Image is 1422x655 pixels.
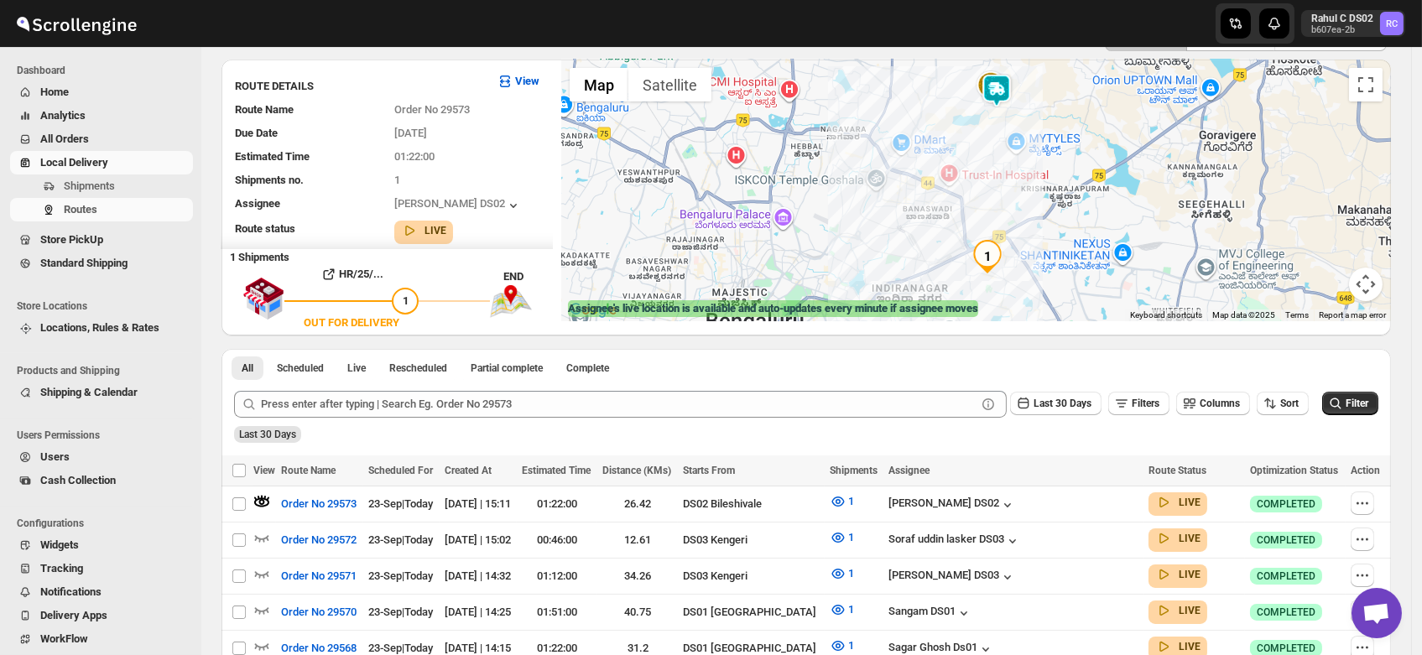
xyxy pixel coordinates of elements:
button: Sort [1257,392,1309,415]
span: Standard Shipping [40,257,128,269]
span: Map data ©2025 [1212,310,1275,320]
span: COMPLETED [1257,569,1315,583]
img: Google [565,299,621,321]
a: Report a map error [1319,310,1386,320]
span: 1 [848,495,854,507]
span: 1 [394,174,400,186]
a: Terms (opens in new tab) [1285,310,1309,320]
img: trip_end.png [490,285,532,317]
button: Cash Collection [10,469,193,492]
b: LIVE [1179,496,1201,508]
span: Store Locations [17,299,193,313]
div: 1 [971,240,1004,273]
b: LIVE [1179,533,1201,544]
span: Distance (KMs) [602,465,671,476]
button: Routes [10,198,193,221]
span: 1 [848,567,854,580]
button: LIVE [1155,494,1201,511]
div: 26.42 [602,496,673,512]
input: Press enter after typing | Search Eg. Order No 29573 [261,391,977,418]
span: Sort [1280,398,1299,409]
p: Rahul C DS02 [1311,12,1373,25]
span: Shipments [830,465,878,476]
span: Order No 29572 [281,532,357,548]
span: Assignee [235,197,280,210]
div: [PERSON_NAME] DS02 [888,496,1016,513]
span: COMPLETED [1257,497,1315,511]
button: Sangam DS01 [888,605,972,621]
span: Store PickUp [40,233,103,246]
span: Cash Collection [40,474,116,486]
button: Delivery Apps [10,604,193,627]
button: Show satellite imagery [628,68,711,101]
button: WorkFlow [10,627,193,651]
div: 34.26 [602,568,673,585]
div: Open chat [1352,588,1402,638]
span: [DATE] [394,127,427,139]
button: Order No 29571 [271,563,367,590]
div: 00:46:00 [522,532,592,548]
label: Assignee's live location is available and auto-updates every minute if assignee moves [568,300,978,317]
span: 23-Sep | Today [368,569,433,582]
span: 23-Sep | Today [368,606,433,618]
span: Local Delivery [40,156,108,169]
b: HR/25/... [339,268,383,280]
span: Order No 29573 [394,103,470,116]
b: LIVE [1179,605,1201,616]
span: Widgets [40,538,79,551]
div: DS02 Bileshivale [683,496,820,512]
span: Shipments [64,179,115,192]
span: Action [1351,465,1380,476]
button: Order No 29572 [271,527,367,554]
button: LIVE [1155,638,1201,655]
span: Order No 29573 [281,496,357,512]
button: Last 30 Days [1010,392,1102,415]
button: 1 [820,488,864,515]
span: Assignee [888,465,930,476]
span: Last 30 Days [1034,398,1091,409]
span: Route status [235,222,295,235]
p: b607ea-2b [1311,25,1373,35]
span: Starts From [683,465,735,476]
button: Locations, Rules & Rates [10,316,193,340]
span: Estimated Time [522,465,591,476]
button: Show street map [570,68,628,101]
span: Routes [64,203,97,216]
div: 01:12:00 [522,568,592,585]
span: Estimated Time [235,150,310,163]
span: Route Name [235,103,294,116]
button: Soraf uddin lasker DS03 [888,533,1021,549]
div: END [503,268,553,285]
span: Live [347,361,366,375]
div: [DATE] | 14:25 [445,604,513,621]
button: HR/25/... [284,261,419,288]
span: Scheduled [277,361,324,375]
button: LIVE [1155,566,1201,583]
button: Shipping & Calendar [10,381,193,404]
div: DS03 Kengeri [683,568,820,585]
span: Products and Shipping [17,364,193,377]
span: 1 [848,639,854,652]
span: Order No 29571 [281,568,357,585]
text: RC [1386,18,1398,29]
span: All Orders [40,133,89,145]
div: 12.61 [602,532,673,548]
span: Users [40,450,70,463]
button: LIVE [401,222,446,239]
span: Shipments no. [235,174,304,186]
span: COMPLETED [1257,642,1315,655]
span: Order No 29570 [281,604,357,621]
button: User menu [1301,10,1405,37]
span: 23-Sep | Today [368,497,433,510]
div: [DATE] | 15:02 [445,532,513,548]
span: Users Permissions [17,429,193,442]
button: Filter [1322,392,1378,415]
span: Partial complete [471,361,543,375]
span: All [242,361,253,375]
span: 1 [848,531,854,543]
h3: ROUTE DETAILS [235,78,483,95]
b: LIVE [1179,569,1201,580]
span: Scheduled For [368,465,433,476]
span: Filter [1346,398,1368,409]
